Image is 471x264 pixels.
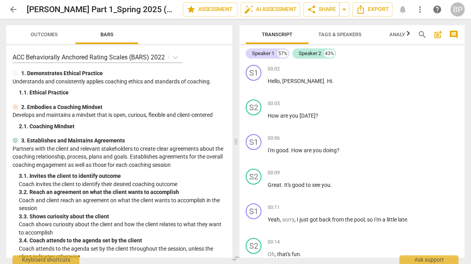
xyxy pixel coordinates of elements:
span: you [289,113,299,119]
span: late [398,216,407,223]
span: I'm [268,147,276,153]
p: Coach attends to the agenda set by the client throughout the session, unless the client indicates... [19,245,226,261]
span: Filler word [268,251,275,257]
span: star [186,5,196,14]
span: so [367,216,374,223]
span: 00:02 [268,66,280,72]
span: 00:11 [268,204,280,211]
button: Share [303,2,340,17]
span: Analytics [389,31,416,37]
button: Export [352,2,392,17]
span: doing [323,147,337,153]
span: , [294,216,297,223]
span: [DATE] [299,113,316,119]
button: Assessment [183,2,237,17]
span: 00:05 [268,100,280,107]
button: Show/Hide comments [447,28,460,41]
button: Sharing summary [339,2,349,17]
div: Change speaker [246,169,261,185]
span: Outcomes [31,31,58,37]
div: Speaker 2 [299,50,321,57]
span: , [280,78,282,84]
span: , [280,216,282,223]
span: 00:14 [268,239,280,246]
span: . [332,78,334,84]
span: , [275,251,277,257]
span: post_add [433,30,443,39]
span: fun [292,251,300,257]
span: . [330,182,332,188]
span: the [345,216,354,223]
div: Speaker 1 [252,50,274,57]
span: Export [356,5,389,14]
p: Partners with the client and relevant stakeholders to create clear agreements about the coaching ... [13,145,226,169]
span: little [387,216,398,223]
span: , [365,216,367,223]
span: AI Assessment [244,5,297,14]
div: 43% [324,50,335,57]
span: good [292,182,306,188]
div: Change speaker [246,100,261,115]
span: you [321,182,330,188]
button: AI Assessment [241,2,300,17]
div: Change speaker [246,203,261,219]
span: good [276,147,288,153]
div: 2. 1. Coaching Mindset [19,122,226,131]
span: Transcript [262,31,292,37]
span: just [299,216,310,223]
span: to [306,182,312,188]
button: Add summary [432,28,444,41]
span: How [268,113,280,119]
button: BP [451,2,465,17]
div: 1. 1. Ethical Practice [19,89,226,97]
div: 3. 1. Invites the client to identify outcome [19,172,226,180]
span: ? [316,113,318,119]
p: Understands and consistently applies coaching ethics and standards of coaching. [13,78,226,86]
span: pool [354,216,365,223]
span: got [310,216,319,223]
div: 3. 3. Shows curiosity about the client [19,212,226,221]
span: 00:06 [268,135,280,142]
span: 00:09 [268,170,280,176]
span: are [280,113,289,119]
span: Assessment [186,5,234,14]
button: Search [416,28,429,41]
span: . [281,182,284,188]
span: comment [449,30,458,39]
div: Ask support [400,255,458,264]
span: auto_fix_high [244,5,254,14]
span: I [297,216,299,223]
span: Hello [268,78,280,84]
span: more_vert [415,5,425,14]
span: that's [277,251,292,257]
h2: [PERSON_NAME] Part 1_Spring 2025 (Due [DATE]) [27,5,177,15]
span: How [291,147,304,153]
span: share [307,5,316,14]
span: . [324,78,327,84]
span: Share [307,5,336,14]
a: Help [430,2,444,17]
span: help [433,5,442,14]
span: It's [284,182,292,188]
p: ACC Behaviorally Anchored Rating Scales (BARS) 2022 [13,53,165,62]
span: arrow_drop_down [340,5,349,14]
span: see [312,182,321,188]
span: . [288,147,291,153]
div: Change speaker [246,238,261,254]
span: Yeah [268,216,280,223]
span: from [332,216,345,223]
div: 57% [277,50,288,57]
span: back [319,216,332,223]
span: are [304,147,313,153]
p: Develops and maintains a mindset that is open, curious, flexible and client-centered [13,111,226,119]
p: Coach shows curiosity about the client and how the client relates to what they want to accomplish [19,220,226,236]
p: 1. Demonstrates Ethical Practice [21,69,103,78]
span: a [382,216,387,223]
p: Coach and client reach an agreement on what the client wants to accomplish in the session [19,196,226,212]
span: Hi [327,78,332,84]
div: Change speaker [246,65,261,81]
p: 2. Embodies a Coaching Mindset [21,103,102,111]
div: 3. 4. Coach attends to the agenda set by the client [19,236,226,245]
div: Change speaker [246,134,261,150]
